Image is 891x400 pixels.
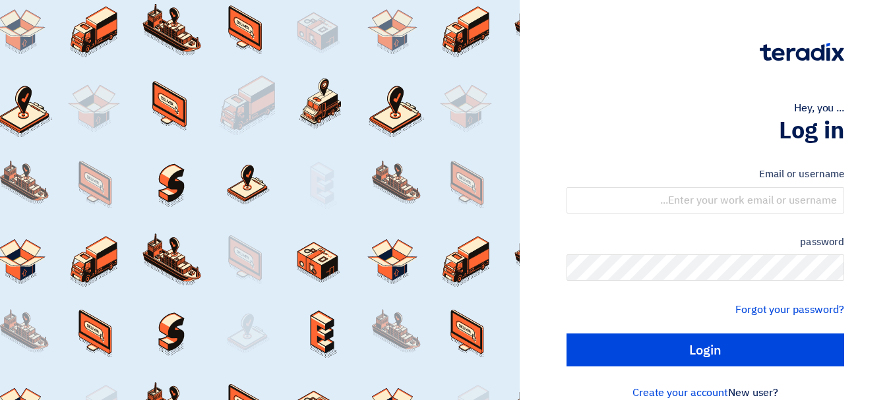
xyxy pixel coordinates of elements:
[759,167,844,181] font: Email or username
[760,43,844,61] img: Teradix logo
[800,235,844,249] font: password
[794,100,844,116] font: Hey, you ...
[735,302,844,318] a: Forgot your password?
[567,333,844,366] input: Login
[567,187,844,214] input: Enter your work email or username...
[779,113,844,148] font: Log in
